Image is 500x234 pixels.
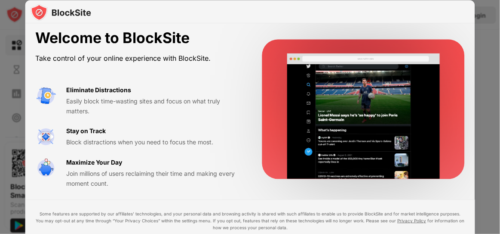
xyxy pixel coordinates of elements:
div: Block distractions when you need to focus the most. [66,138,241,147]
div: Join millions of users reclaiming their time and making every moment count. [66,169,241,189]
div: Some features are supported by our affiliates’ technologies, and your personal data and browsing ... [35,210,465,231]
div: Easily block time-wasting sites and focus on what truly matters. [66,97,241,116]
img: logo-blocksite.svg [30,3,91,21]
div: Eliminate Distractions [66,85,131,95]
img: value-focus.svg [35,127,56,147]
img: value-safe-time.svg [35,158,56,178]
div: Take control of your online experience with BlockSite. [35,53,241,65]
div: Stay on Track [66,127,106,136]
div: Welcome to BlockSite [35,30,241,47]
a: Privacy Policy [397,218,426,223]
div: Maximize Your Day [66,158,122,167]
img: value-avoid-distractions.svg [35,85,56,106]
